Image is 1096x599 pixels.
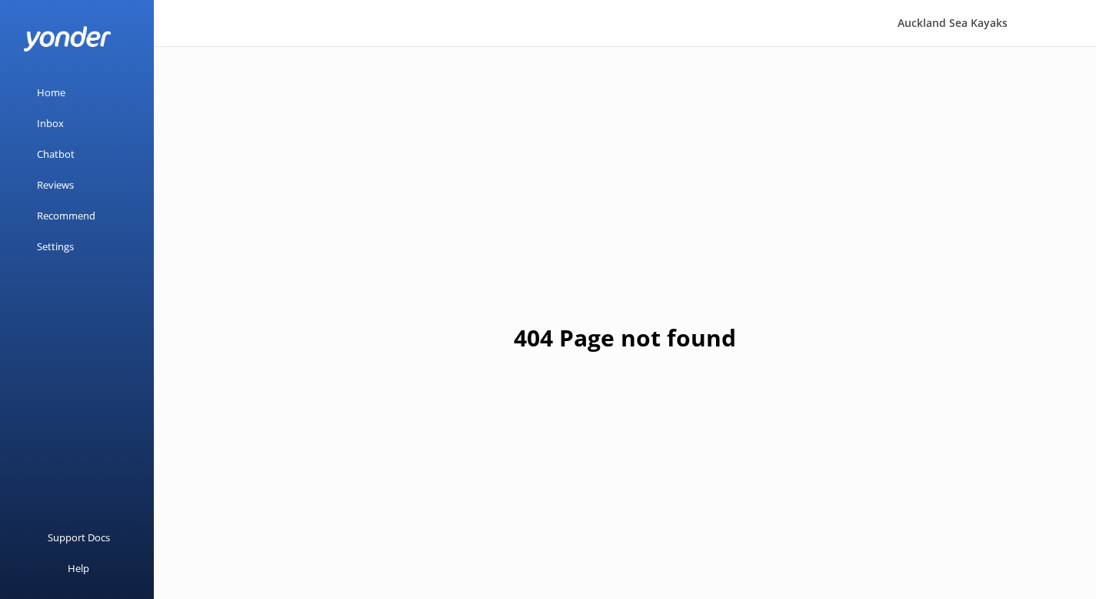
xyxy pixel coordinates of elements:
img: yonder-white-logo.png [23,26,112,52]
div: Home [37,77,65,108]
div: Recommend [37,200,95,231]
div: Reviews [37,169,74,200]
div: Chatbot [37,139,75,169]
div: Help [68,553,89,584]
div: Inbox [37,108,64,139]
div: Settings [37,231,74,262]
div: Support Docs [48,522,110,553]
h1: 404 Page not found [514,320,736,356]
